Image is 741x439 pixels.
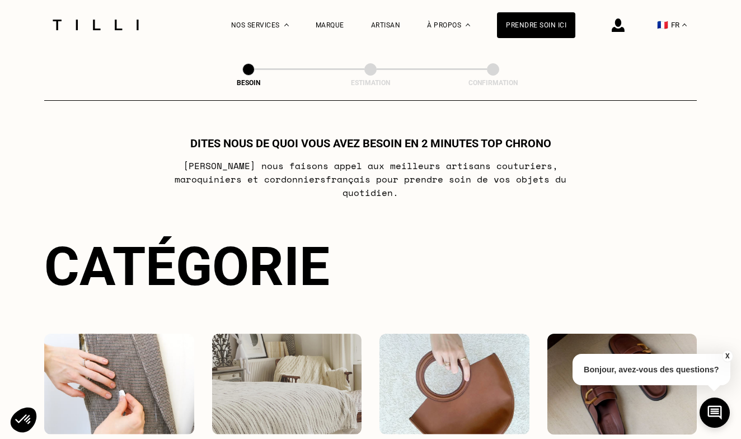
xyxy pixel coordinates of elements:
[44,334,194,435] img: Vêtements
[212,334,362,435] img: Intérieur
[49,20,143,30] img: Logo du service de couturière Tilli
[379,334,529,435] img: Accessoires
[193,79,304,87] div: Besoin
[466,24,470,26] img: Menu déroulant à propos
[547,334,697,435] img: Chaussures
[437,79,549,87] div: Confirmation
[612,18,625,32] img: icône connexion
[149,159,593,199] p: [PERSON_NAME] nous faisons appel aux meilleurs artisans couturiers , maroquiniers et cordonniers ...
[682,24,687,26] img: menu déroulant
[497,12,575,38] a: Prendre soin ici
[573,354,730,385] p: Bonjour, avez-vous des questions?
[657,20,668,30] span: 🇫🇷
[284,24,289,26] img: Menu déroulant
[316,21,344,29] a: Marque
[721,350,733,362] button: X
[44,235,697,298] div: Catégorie
[190,137,551,150] h1: Dites nous de quoi vous avez besoin en 2 minutes top chrono
[315,79,426,87] div: Estimation
[371,21,401,29] a: Artisan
